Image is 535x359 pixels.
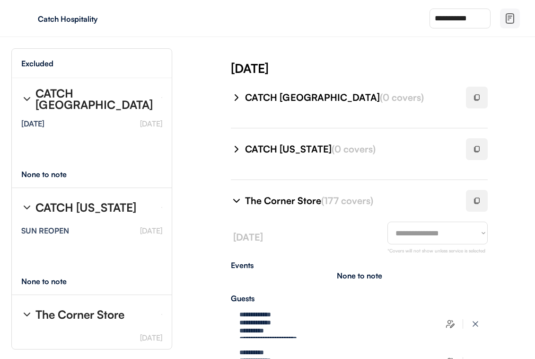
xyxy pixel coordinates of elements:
img: file-02.svg [504,13,516,24]
font: *Covers will not show unless service is selected [387,248,485,253]
font: [DATE] [140,226,162,235]
div: Catch Hospitality [38,15,157,23]
img: yH5BAEAAAAALAAAAAABAAEAAAIBRAA7 [19,11,34,26]
font: (0 covers) [380,91,424,103]
div: Guests [231,295,488,302]
div: CATCH [US_STATE] [245,143,455,156]
div: [DATE] [231,60,535,77]
font: [DATE] [140,333,162,342]
div: [DATE] [21,120,44,127]
img: chevron-right%20%281%29.svg [21,202,33,213]
img: users-edit.svg [446,319,455,329]
div: None to note [21,171,84,178]
font: (177 covers) [321,195,373,206]
font: [DATE] [233,231,263,243]
div: The Corner Store [245,194,455,207]
div: None to note [21,278,84,285]
div: Excluded [21,60,53,67]
div: CATCH [US_STATE] [35,202,136,213]
div: Events [231,261,488,269]
img: chevron-right%20%281%29.svg [231,195,242,206]
div: The Corner Store [35,309,124,320]
img: chevron-right%20%281%29.svg [21,309,33,320]
div: None to note [337,272,382,279]
img: x-close%20%283%29.svg [471,319,480,329]
font: [DATE] [140,119,162,128]
img: chevron-right%20%281%29.svg [21,93,33,105]
font: (0 covers) [332,143,376,155]
img: chevron-right%20%281%29.svg [231,92,242,103]
div: CATCH [GEOGRAPHIC_DATA] [245,91,455,104]
img: chevron-right%20%281%29.svg [231,144,242,155]
div: SUN REOPEN [21,227,69,234]
div: CATCH [GEOGRAPHIC_DATA] [35,88,154,110]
